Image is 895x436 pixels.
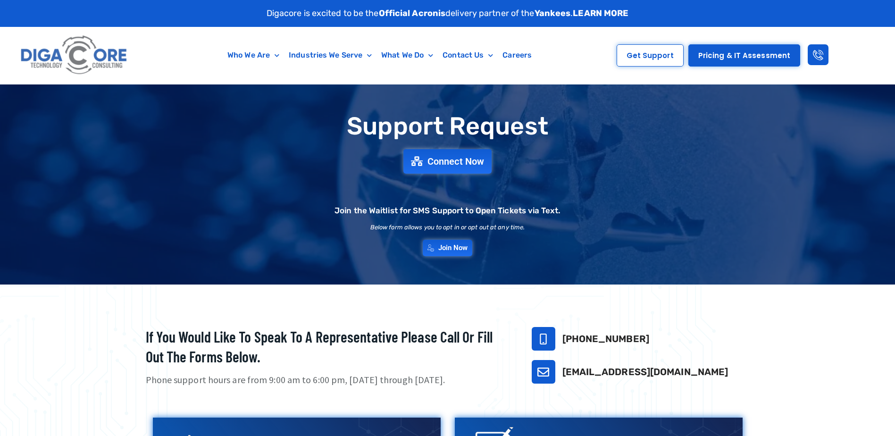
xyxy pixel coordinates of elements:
[617,44,684,67] a: Get Support
[627,52,674,59] span: Get Support
[438,44,498,66] a: Contact Us
[403,149,492,174] a: Connect Now
[122,113,773,140] h1: Support Request
[267,7,629,20] p: Digacore is excited to be the delivery partner of the .
[223,44,284,66] a: Who We Are
[562,333,649,344] a: [PHONE_NUMBER]
[284,44,376,66] a: Industries We Serve
[573,8,628,18] a: LEARN MORE
[146,327,508,366] h2: If you would like to speak to a representative please call or fill out the forms below.
[370,224,525,230] h2: Below form allows you to opt in or opt out at any time.
[335,207,560,215] h2: Join the Waitlist for SMS Support to Open Tickets via Text.
[698,52,790,59] span: Pricing & IT Assessment
[379,8,446,18] strong: Official Acronis
[438,244,468,252] span: Join Now
[176,44,583,66] nav: Menu
[535,8,571,18] strong: Yankees
[146,373,508,387] p: Phone support hours are from 9:00 am to 6:00 pm, [DATE] through [DATE].
[688,44,800,67] a: Pricing & IT Assessment
[562,366,728,377] a: [EMAIL_ADDRESS][DOMAIN_NAME]
[427,157,484,166] span: Connect Now
[376,44,438,66] a: What We Do
[18,32,131,79] img: Digacore logo 1
[498,44,536,66] a: Careers
[532,360,555,384] a: support@digacore.com
[423,240,473,256] a: Join Now
[532,327,555,351] a: 732-646-5725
